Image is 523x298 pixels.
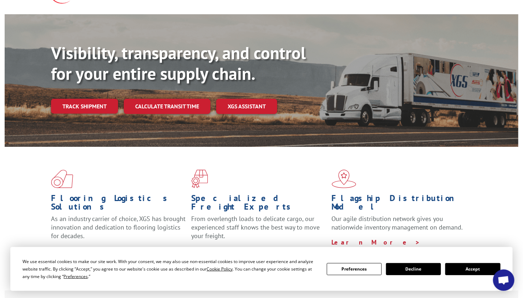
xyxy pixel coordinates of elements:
a: Track shipment [51,99,118,114]
button: Accept [445,263,500,275]
h1: Flooring Logistics Solutions [51,194,186,215]
span: Preferences [64,273,88,279]
div: We use essential cookies to make our site work. With your consent, we may also use non-essential ... [22,258,318,280]
img: xgs-icon-flagship-distribution-model-red [332,170,356,188]
div: Open chat [493,269,514,291]
span: As an industry carrier of choice, XGS has brought innovation and dedication to flooring logistics... [51,215,186,240]
p: From overlength loads to delicate cargo, our experienced staff knows the best way to move your fr... [191,215,326,246]
button: Decline [386,263,441,275]
b: Visibility, transparency, and control for your entire supply chain. [51,42,306,84]
button: Preferences [327,263,382,275]
img: xgs-icon-total-supply-chain-intelligence-red [51,170,73,188]
h1: Flagship Distribution Model [332,194,467,215]
img: xgs-icon-focused-on-flooring-red [191,170,208,188]
a: Learn More > [51,247,140,255]
span: Our agile distribution network gives you nationwide inventory management on demand. [332,215,463,231]
span: Cookie Policy [207,266,233,272]
a: Learn More > [191,247,280,255]
a: Learn More > [332,238,421,246]
div: Cookie Consent Prompt [10,247,513,291]
a: Calculate transit time [124,99,210,114]
h1: Specialized Freight Experts [191,194,326,215]
a: XGS ASSISTANT [216,99,277,114]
